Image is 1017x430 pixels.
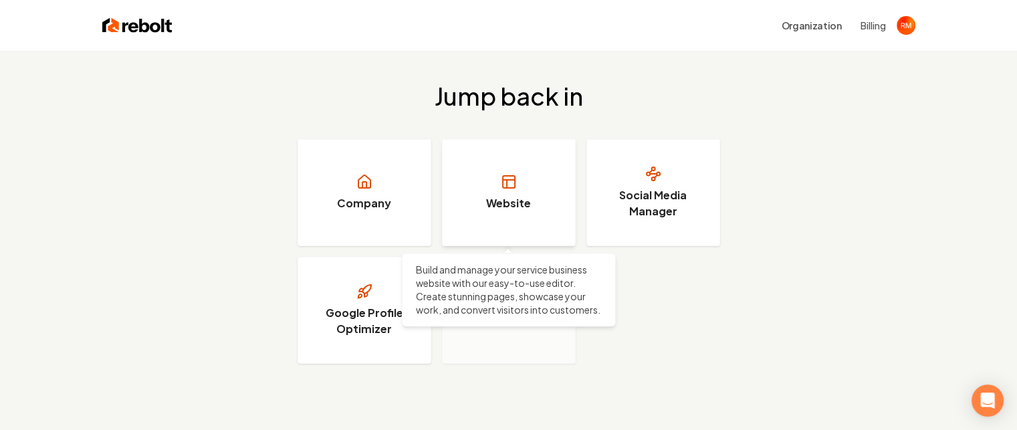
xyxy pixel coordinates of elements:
button: Organization [774,13,850,37]
h2: Jump back in [435,83,583,110]
a: Website [442,139,576,246]
h3: Company [337,195,391,211]
h3: Website [486,195,531,211]
button: Billing [861,19,886,32]
h3: Social Media Manager [603,187,703,219]
img: Rance Millican [897,16,915,35]
a: Google Profile Optimizer [298,257,431,364]
div: Open Intercom Messenger [972,385,1004,417]
a: Company [298,139,431,246]
a: Social Media Manager [586,139,720,246]
button: Open user button [897,16,915,35]
p: Build and manage your service business website with our easy-to-use editor. Create stunning pages... [416,263,602,316]
img: Rebolt Logo [102,16,173,35]
h3: Google Profile Optimizer [314,305,415,337]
